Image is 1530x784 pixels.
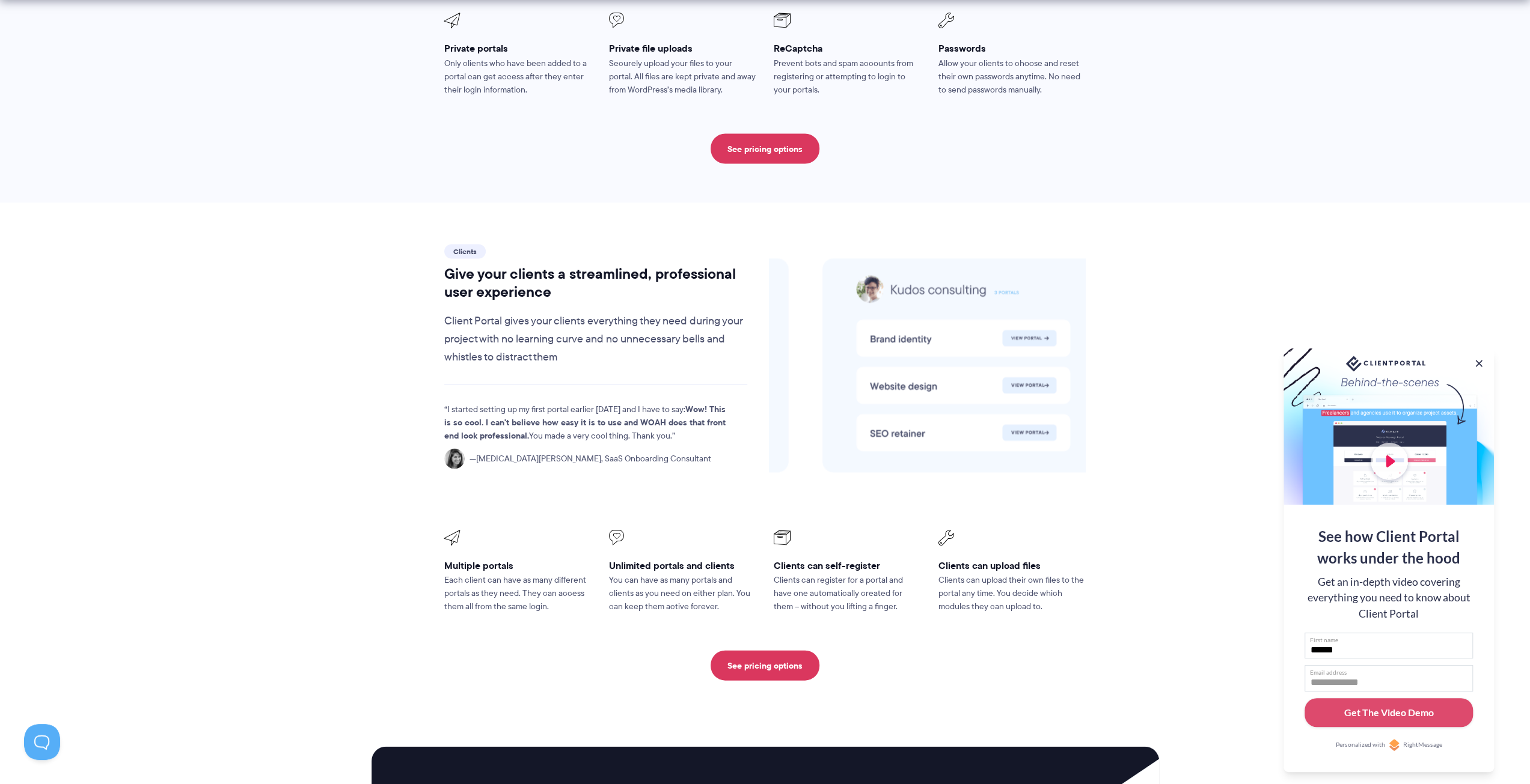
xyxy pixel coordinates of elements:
p: You can have as many portals and clients as you need on either plan. You can keep them active for... [609,574,757,613]
p: I started setting up my first portal earlier [DATE] and I have to say: You made a very cool thing... [444,403,727,443]
p: Only clients who have been added to a portal can get access after they enter their login informat... [444,57,592,97]
input: Email address [1305,665,1473,691]
div: Get an in-depth video covering everything you need to know about Client Portal [1305,574,1473,622]
button: Get The Video Demo [1305,698,1473,728]
input: First name [1305,633,1473,659]
h3: Private portals [444,42,592,55]
p: Client Portal gives your clients everything they need during your project with no learning curve ... [444,312,748,366]
div: See how Client Portal works under the hood [1305,526,1473,569]
span: Clients [444,245,486,259]
img: Personalized with RightMessage [1388,739,1400,751]
h3: Private file uploads [609,42,757,55]
p: Each client can have as many different portals as they need. They can access them all from the sa... [444,574,592,613]
h3: Clients can self-register [774,559,922,572]
h3: Clients can upload files [938,559,1086,572]
span: [MEDICAL_DATA][PERSON_NAME], SaaS Onboarding Consultant [470,452,711,466]
iframe: Toggle Customer Support [24,724,60,760]
p: Allow your clients to choose and reset their own passwords anytime. No need to send passwords man... [938,57,1086,97]
h2: Give your clients a streamlined, professional user experience [444,265,748,301]
span: RightMessage [1403,740,1442,750]
p: Clients can upload their own files to the portal any time. You decide which modules they can uplo... [938,574,1086,613]
p: Prevent bots and spam accounts from registering or attempting to login to your portals. [774,57,922,97]
h3: Multiple portals [444,559,592,572]
a: See pricing options [711,134,819,164]
p: Clients can register for a portal and have one automatically created for them – without you lifti... [774,574,922,613]
p: Securely upload your files to your portal. All files are kept private and away from WordPress’s m... [609,57,757,97]
h3: Passwords [938,42,1086,55]
strong: Wow! This is so cool. I can't believe how easy it is to use and WOAH does that front end look pro... [444,403,726,442]
h3: Unlimited portals and clients [609,559,757,572]
a: Personalized withRightMessage [1305,739,1473,751]
a: See pricing options [711,651,819,681]
h3: ReCaptcha [774,42,922,55]
div: Get The Video Demo [1344,705,1434,720]
span: Personalized with [1335,740,1385,750]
